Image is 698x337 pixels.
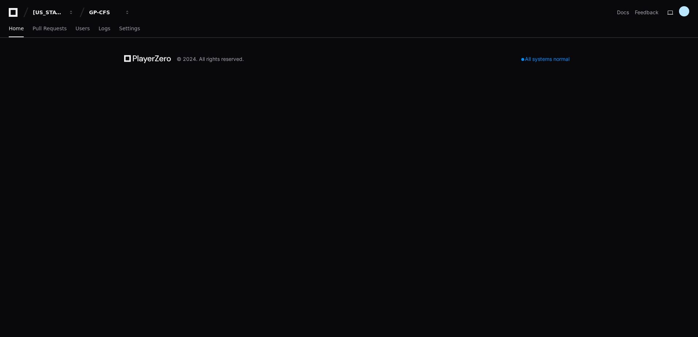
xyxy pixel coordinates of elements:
a: Logs [99,20,110,37]
button: [US_STATE] Pacific [30,6,77,19]
button: GP-CFS [86,6,133,19]
a: Docs [617,9,629,16]
div: [US_STATE] Pacific [33,9,64,16]
button: Feedback [635,9,659,16]
div: All systems normal [517,54,574,64]
span: Users [76,26,90,31]
a: Settings [119,20,140,37]
span: Home [9,26,24,31]
div: © 2024. All rights reserved. [177,55,244,63]
div: GP-CFS [89,9,120,16]
a: Users [76,20,90,37]
span: Pull Requests [32,26,66,31]
a: Pull Requests [32,20,66,37]
span: Logs [99,26,110,31]
a: Home [9,20,24,37]
span: Settings [119,26,140,31]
